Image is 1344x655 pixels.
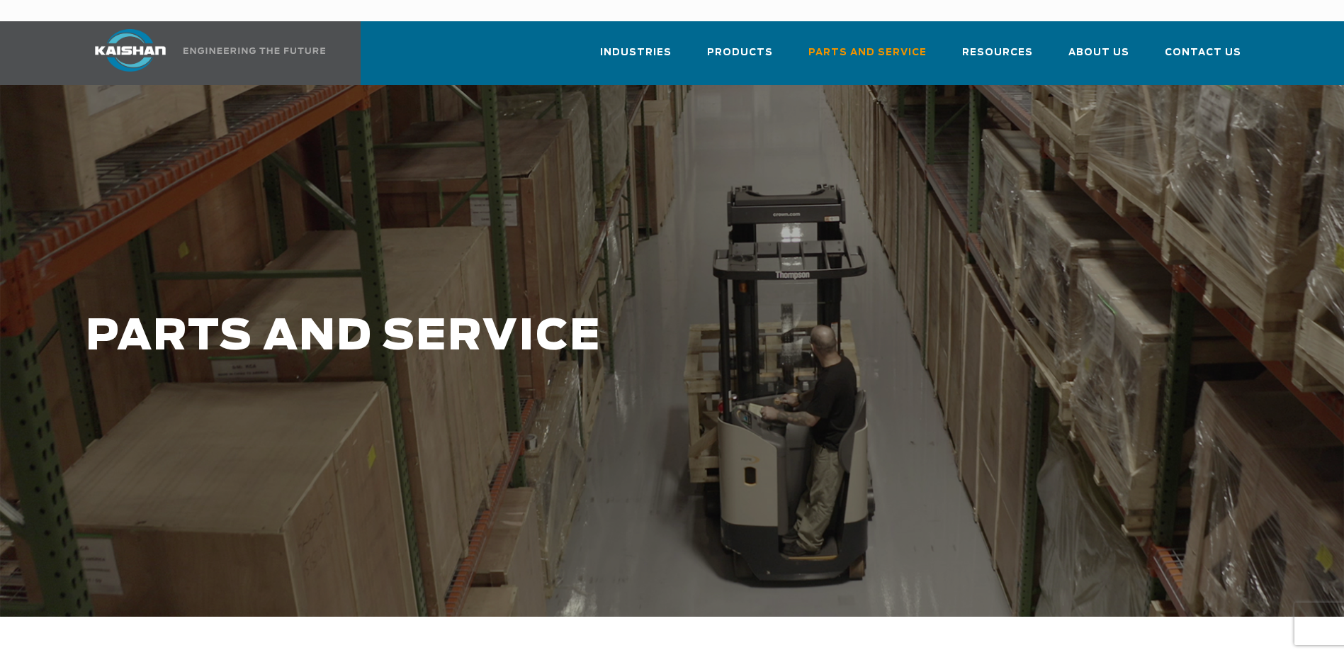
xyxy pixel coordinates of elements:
h1: PARTS AND SERVICE [86,313,1061,361]
a: Products [707,34,773,82]
a: Resources [962,34,1033,82]
span: Products [707,45,773,61]
span: About Us [1068,45,1129,61]
img: Engineering the future [183,47,325,54]
img: kaishan logo [77,29,183,72]
span: Resources [962,45,1033,61]
span: Contact Us [1165,45,1241,61]
a: Kaishan USA [77,21,328,85]
a: Contact Us [1165,34,1241,82]
a: About Us [1068,34,1129,82]
span: Industries [600,45,672,61]
span: Parts and Service [808,45,927,61]
a: Industries [600,34,672,82]
a: Parts and Service [808,34,927,82]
